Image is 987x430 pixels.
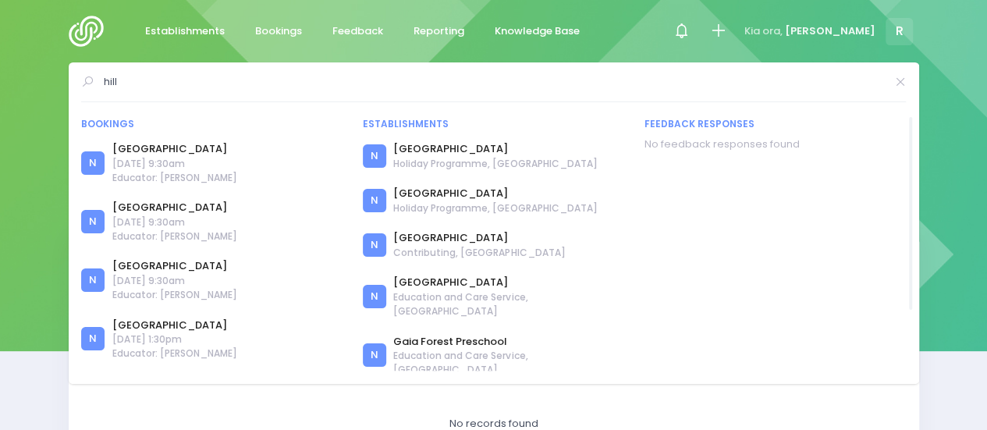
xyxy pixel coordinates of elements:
span: Education and Care Service, [GEOGRAPHIC_DATA] [393,290,624,318]
a: Establishments [133,16,238,47]
div: Feedback responses [644,117,906,131]
a: [GEOGRAPHIC_DATA] [112,141,237,157]
a: Feedback [320,16,396,47]
span: Kia ora, [744,23,783,39]
div: N [363,189,386,212]
input: Search for anything (like establishments, bookings, or feedback) [104,70,885,94]
a: Knowledge Base [482,16,593,47]
span: Education and Care Service, [GEOGRAPHIC_DATA] [393,349,624,377]
span: [PERSON_NAME] [785,23,875,39]
span: Contributing, [GEOGRAPHIC_DATA] [393,246,565,260]
a: Reporting [401,16,478,47]
span: [DATE] 9:30am [112,157,237,171]
a: [GEOGRAPHIC_DATA] [112,258,237,274]
div: No feedback responses found [644,137,906,152]
span: Knowledge Base [495,23,580,39]
div: Bookings [81,117,343,131]
div: N [363,285,386,308]
span: Educator: [PERSON_NAME] [112,229,237,243]
div: N [363,144,386,168]
span: [DATE] 1:30pm [112,332,237,346]
div: N [81,327,105,350]
span: Holiday Programme, [GEOGRAPHIC_DATA] [393,157,597,171]
a: [GEOGRAPHIC_DATA] [112,200,237,215]
a: Bookings [243,16,315,47]
span: Educator: [PERSON_NAME] [112,346,237,361]
a: [GEOGRAPHIC_DATA] [393,141,597,157]
a: [GEOGRAPHIC_DATA] [393,230,565,246]
a: [GEOGRAPHIC_DATA] [393,186,597,201]
span: Holiday Programme, [GEOGRAPHIC_DATA] [393,201,597,215]
span: [DATE] 9:30am [112,274,237,288]
div: Establishments [363,117,625,131]
a: [GEOGRAPHIC_DATA] [393,275,624,290]
div: N [81,210,105,233]
span: R [886,18,913,45]
div: N [81,268,105,292]
div: N [363,233,386,257]
span: Educator: [PERSON_NAME] [112,288,237,302]
span: [DATE] 9:30am [112,215,237,229]
a: Gaia Forest Preschool [393,334,624,350]
span: Feedback [332,23,383,39]
span: Establishments [145,23,225,39]
img: Logo [69,16,113,47]
div: N [363,343,386,367]
span: Educator: [PERSON_NAME] [112,171,237,185]
span: Reporting [414,23,464,39]
div: N [81,151,105,175]
a: [GEOGRAPHIC_DATA] [112,318,237,333]
span: Bookings [255,23,302,39]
